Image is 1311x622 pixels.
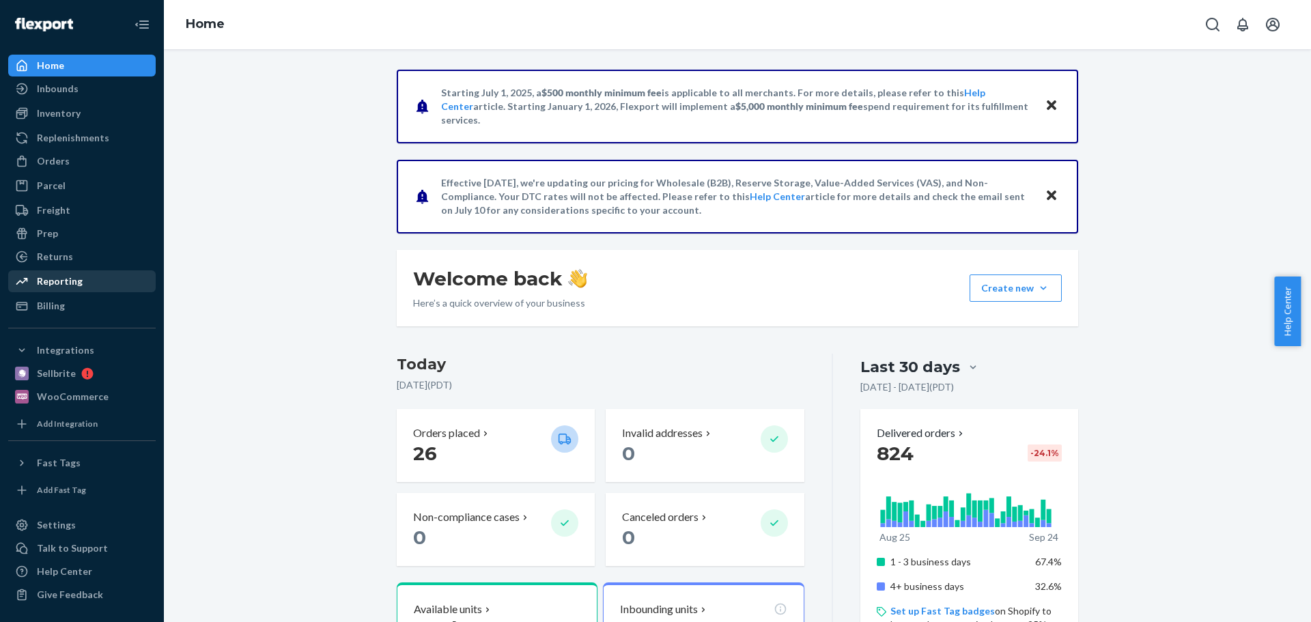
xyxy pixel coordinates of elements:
a: Inbounds [8,78,156,100]
p: [DATE] - [DATE] ( PDT ) [860,380,954,394]
a: Talk to Support [8,537,156,559]
span: 0 [413,526,426,549]
div: Give Feedback [37,588,103,602]
div: Orders [37,154,70,168]
a: Prep [8,223,156,244]
div: Settings [37,518,76,532]
p: Invalid addresses [622,425,703,441]
span: 67.4% [1035,556,1062,567]
div: Fast Tags [37,456,81,470]
button: Integrations [8,339,156,361]
div: -24.1 % [1028,444,1062,462]
span: $5,000 monthly minimum fee [735,100,863,112]
a: Settings [8,514,156,536]
a: Help Center [8,561,156,582]
a: Billing [8,295,156,317]
p: Effective [DATE], we're updating our pricing for Wholesale (B2B), Reserve Storage, Value-Added Se... [441,176,1032,217]
p: Here’s a quick overview of your business [413,296,587,310]
p: Non-compliance cases [413,509,520,525]
a: Sellbrite [8,363,156,384]
p: [DATE] ( PDT ) [397,378,804,392]
a: Set up Fast Tag badges [890,605,995,617]
button: Open Search Box [1199,11,1226,38]
p: Available units [414,602,482,617]
div: Home [37,59,64,72]
button: Fast Tags [8,452,156,474]
div: Help Center [37,565,92,578]
span: $500 monthly minimum fee [541,87,662,98]
p: Inbounding units [620,602,698,617]
img: hand-wave emoji [568,269,587,288]
div: Last 30 days [860,356,960,378]
p: Starting July 1, 2025, a is applicable to all merchants. For more details, please refer to this a... [441,86,1032,127]
button: Open account menu [1259,11,1286,38]
span: 32.6% [1035,580,1062,592]
p: Orders placed [413,425,480,441]
a: Add Integration [8,413,156,435]
a: Help Center [750,190,805,202]
ol: breadcrumbs [175,5,236,44]
span: 824 [877,442,914,465]
div: Sellbrite [37,367,76,380]
div: Inbounds [37,82,79,96]
div: Prep [37,227,58,240]
a: Reporting [8,270,156,292]
p: 1 - 3 business days [890,555,1025,569]
div: Returns [37,250,73,264]
a: Inventory [8,102,156,124]
a: Add Fast Tag [8,479,156,501]
img: Flexport logo [15,18,73,31]
div: Add Integration [37,418,98,429]
button: Close [1043,186,1060,206]
div: WooCommerce [37,390,109,404]
span: 26 [413,442,437,465]
div: Integrations [37,343,94,357]
a: Freight [8,199,156,221]
h3: Today [397,354,804,376]
button: Create new [970,274,1062,302]
div: Add Fast Tag [37,484,86,496]
button: Orders placed 26 [397,409,595,482]
div: Inventory [37,107,81,120]
button: Delivered orders [877,425,966,441]
a: Home [8,55,156,76]
div: Parcel [37,179,66,193]
a: WooCommerce [8,386,156,408]
a: Parcel [8,175,156,197]
p: Aug 25 [879,531,910,544]
button: Close [1043,96,1060,116]
a: Orders [8,150,156,172]
a: Replenishments [8,127,156,149]
a: Returns [8,246,156,268]
button: Canceled orders 0 [606,493,804,566]
button: Invalid addresses 0 [606,409,804,482]
p: Canceled orders [622,509,699,525]
span: 0 [622,442,635,465]
div: Freight [37,203,70,217]
p: 4+ business days [890,580,1025,593]
div: Talk to Support [37,541,108,555]
button: Open notifications [1229,11,1256,38]
div: Replenishments [37,131,109,145]
span: 0 [622,526,635,549]
a: Home [186,16,225,31]
button: Help Center [1274,277,1301,346]
div: Reporting [37,274,83,288]
h1: Welcome back [413,266,587,291]
p: Sep 24 [1029,531,1058,544]
button: Non-compliance cases 0 [397,493,595,566]
button: Close Navigation [128,11,156,38]
button: Give Feedback [8,584,156,606]
div: Billing [37,299,65,313]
